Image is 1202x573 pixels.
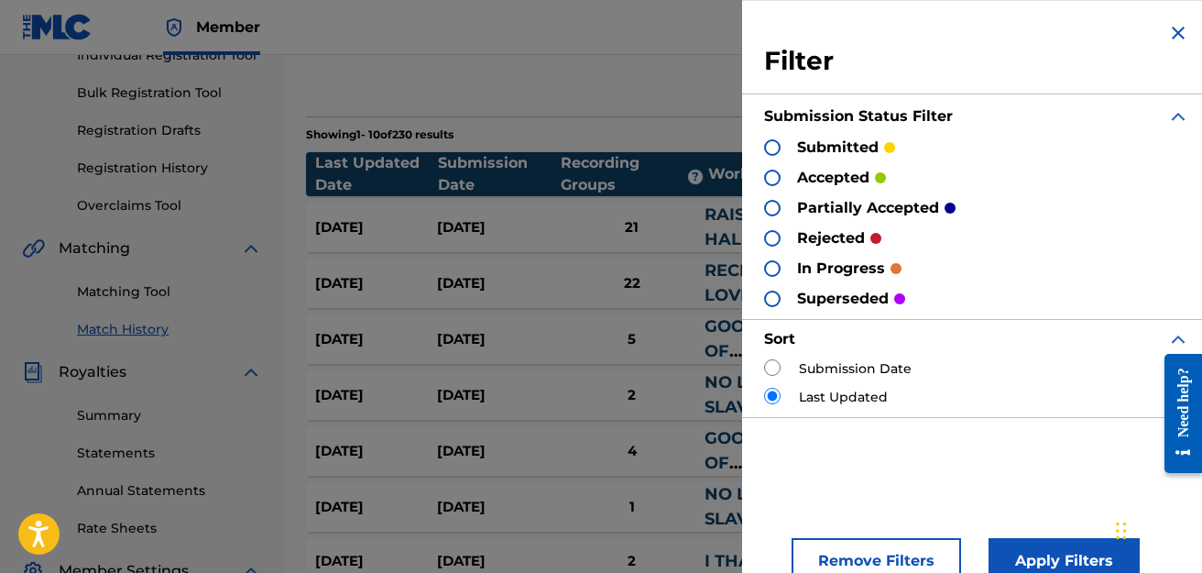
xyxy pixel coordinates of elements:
[438,152,561,196] div: Submission Date
[559,385,705,406] div: 2
[437,273,559,294] div: [DATE]
[77,121,262,140] a: Registration Drafts
[764,107,953,125] strong: Submission Status Filter
[77,282,262,302] a: Matching Tool
[797,137,879,159] p: submitted
[705,372,810,417] a: NO LONGER SLAVES
[561,152,708,196] div: Recording Groups
[437,329,559,350] div: [DATE]
[437,385,559,406] div: [DATE]
[764,330,795,347] strong: Sort
[688,170,703,184] span: ?
[163,17,185,39] img: Top Rightsholder
[77,519,262,538] a: Rate Sheets
[77,444,262,463] a: Statements
[315,441,437,462] div: [DATE]
[705,204,821,249] a: RAISE A HALLELUJAH
[705,551,822,571] a: I THANK GOD
[797,167,869,189] p: accepted
[59,361,126,383] span: Royalties
[797,227,865,249] p: rejected
[315,329,437,350] div: [DATE]
[437,217,559,238] div: [DATE]
[77,83,262,103] a: Bulk Registration Tool
[799,359,912,379] label: Submission Date
[77,320,262,339] a: Match History
[559,497,705,518] div: 1
[315,217,437,238] div: [DATE]
[1110,485,1202,573] iframe: Chat Widget
[1116,503,1127,558] div: Drag
[1167,105,1189,127] img: expand
[77,406,262,425] a: Summary
[797,288,889,310] p: superseded
[1167,22,1189,44] img: close
[437,441,559,462] div: [DATE]
[315,385,437,406] div: [DATE]
[797,258,885,280] p: in progress
[705,260,792,305] a: RECKLESS LOVE
[22,361,44,383] img: Royalties
[437,497,559,518] div: [DATE]
[708,163,846,185] div: Work Title
[240,237,262,259] img: expand
[59,237,130,259] span: Matching
[559,441,705,462] div: 4
[797,197,939,219] p: partially accepted
[705,316,909,386] a: GOODNESS OF [DEMOGRAPHIC_DATA]
[77,159,262,178] a: Registration History
[1167,328,1189,350] img: expand
[559,217,705,238] div: 21
[559,329,705,350] div: 5
[705,484,810,529] a: NO LONGER SLAVES
[315,273,437,294] div: [DATE]
[196,17,260,38] span: Member
[77,196,262,215] a: Overclaims Tool
[77,46,262,65] a: Individual Registration Tool
[437,551,559,572] div: [DATE]
[705,428,909,498] a: GOODNESS OF [DEMOGRAPHIC_DATA]
[559,551,705,572] div: 2
[315,497,437,518] div: [DATE]
[1151,340,1202,488] iframe: Resource Center
[764,45,1189,78] h3: Filter
[315,152,438,196] div: Last Updated Date
[559,273,705,294] div: 22
[22,14,93,40] img: MLC Logo
[77,481,262,501] a: Annual Statements
[22,237,45,259] img: Matching
[799,388,888,407] label: Last Updated
[306,127,453,143] p: Showing 1 - 10 of 230 results
[240,361,262,383] img: expand
[315,551,437,572] div: [DATE]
